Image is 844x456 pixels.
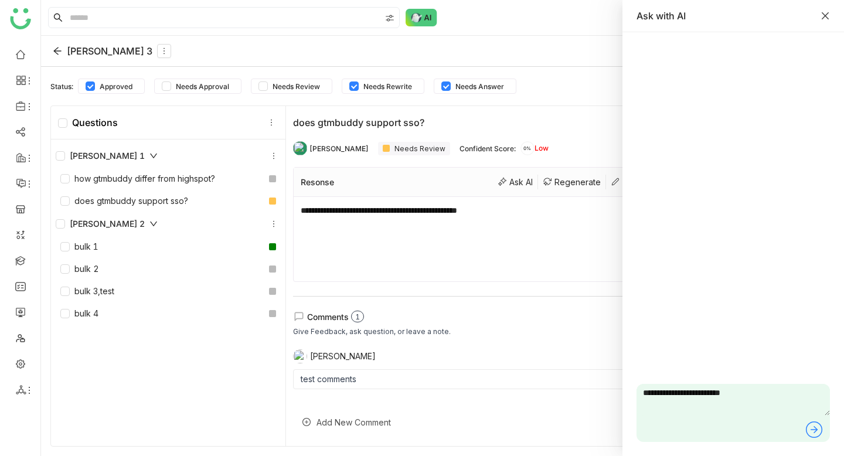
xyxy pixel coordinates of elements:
[637,9,815,22] div: Ask with AI
[60,195,188,207] div: does gtmbuddy support sso?
[10,8,31,29] img: logo
[451,82,509,91] span: Needs Answer
[56,149,158,162] div: [PERSON_NAME] 1
[95,82,137,91] span: Approved
[307,312,349,322] span: Comments
[60,263,99,275] div: bulk 2
[60,240,98,253] div: bulk 1
[301,375,819,384] div: test comments
[56,217,158,230] div: [PERSON_NAME] 2
[821,11,830,21] button: Close
[385,13,394,23] img: search-type.svg
[60,307,98,320] div: bulk 4
[293,349,307,363] img: 684a961782a3912df7c0ce26
[378,142,450,155] div: Needs Review
[406,9,437,26] img: ask-buddy-normal.svg
[301,177,334,187] div: Resonse
[520,146,535,151] span: 0%
[310,352,376,360] div: [PERSON_NAME]
[51,144,285,168] div: [PERSON_NAME] 1
[351,311,364,322] nz-badge-sup: 1
[606,175,710,189] div: Mark as need review
[53,44,171,58] div: [PERSON_NAME] 3
[538,175,606,189] div: Regenerate
[355,311,360,323] p: 1
[309,144,369,153] div: [PERSON_NAME]
[51,212,285,236] div: [PERSON_NAME] 2
[268,82,325,91] span: Needs Review
[293,141,307,155] img: 684a961782a3912df7c0ce26
[460,144,516,153] div: Confident Score:
[293,394,827,403] div: [DATE]
[520,141,549,155] div: Low
[293,117,808,128] div: does gtmbuddy support sso?
[293,326,451,338] div: Give Feedback, ask question, or leave a note.
[293,408,827,437] div: Add New Comment
[50,82,73,91] div: Status:
[58,117,118,128] div: Questions
[60,172,215,185] div: how gtmbuddy differ from highspot?
[60,285,114,298] div: bulk 3,test
[493,175,538,189] div: Ask AI
[359,82,417,91] span: Needs Rewrite
[171,82,234,91] span: Needs Approval
[293,311,305,322] img: lms-comment.svg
